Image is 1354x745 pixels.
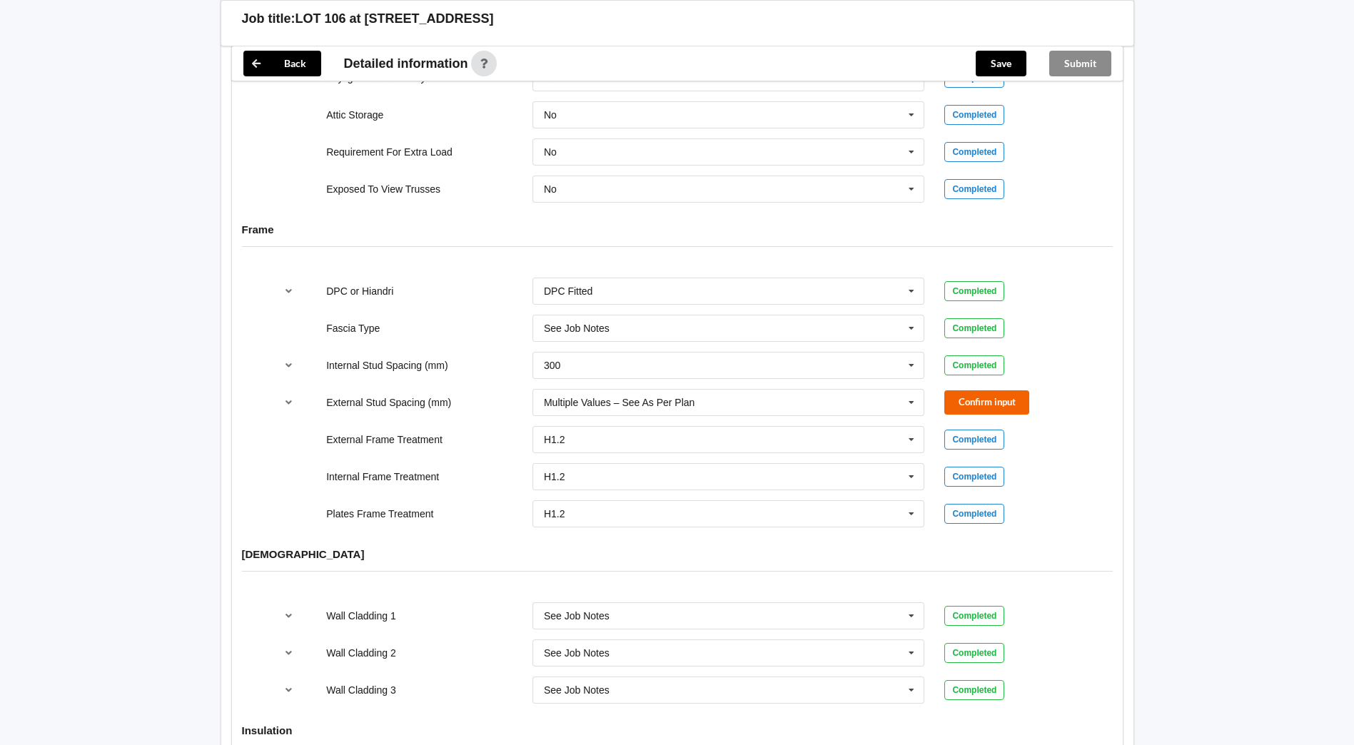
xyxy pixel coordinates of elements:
[295,11,494,27] h3: LOT 106 at [STREET_ADDRESS]
[544,184,557,194] div: No
[326,146,453,158] label: Requirement For Extra Load
[326,323,380,334] label: Fascia Type
[544,360,560,370] div: 300
[326,183,440,195] label: Exposed To View Trusses
[944,179,1004,199] div: Completed
[326,285,393,297] label: DPC or Hiandri
[944,467,1004,487] div: Completed
[544,286,592,296] div: DPC Fitted
[544,685,610,695] div: See Job Notes
[944,390,1029,414] button: Confirm input
[544,110,557,120] div: No
[326,471,439,482] label: Internal Frame Treatment
[544,147,557,157] div: No
[275,603,303,629] button: reference-toggle
[944,643,1004,663] div: Completed
[326,508,433,520] label: Plates Frame Treatment
[326,647,396,659] label: Wall Cladding 2
[944,504,1004,524] div: Completed
[544,73,557,83] div: No
[326,397,451,408] label: External Stud Spacing (mm)
[944,355,1004,375] div: Completed
[344,57,468,70] span: Detailed information
[326,434,443,445] label: External Frame Treatment
[544,611,610,621] div: See Job Notes
[275,390,303,415] button: reference-toggle
[275,640,303,666] button: reference-toggle
[944,430,1004,450] div: Completed
[976,51,1026,76] button: Save
[326,72,425,83] label: Skylight/Flue/Chimney
[544,509,565,519] div: H1.2
[944,318,1004,338] div: Completed
[243,51,321,76] button: Back
[242,724,1113,737] h4: Insulation
[544,648,610,658] div: See Job Notes
[275,677,303,703] button: reference-toggle
[242,223,1113,236] h4: Frame
[944,142,1004,162] div: Completed
[544,323,610,333] div: See Job Notes
[544,397,694,407] div: Multiple Values – See As Per Plan
[326,360,448,371] label: Internal Stud Spacing (mm)
[326,109,383,121] label: Attic Storage
[944,680,1004,700] div: Completed
[544,472,565,482] div: H1.2
[944,606,1004,626] div: Completed
[944,281,1004,301] div: Completed
[242,547,1113,561] h4: [DEMOGRAPHIC_DATA]
[275,353,303,378] button: reference-toggle
[326,684,396,696] label: Wall Cladding 3
[326,610,396,622] label: Wall Cladding 1
[275,278,303,304] button: reference-toggle
[242,11,295,27] h3: Job title:
[544,435,565,445] div: H1.2
[944,105,1004,125] div: Completed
